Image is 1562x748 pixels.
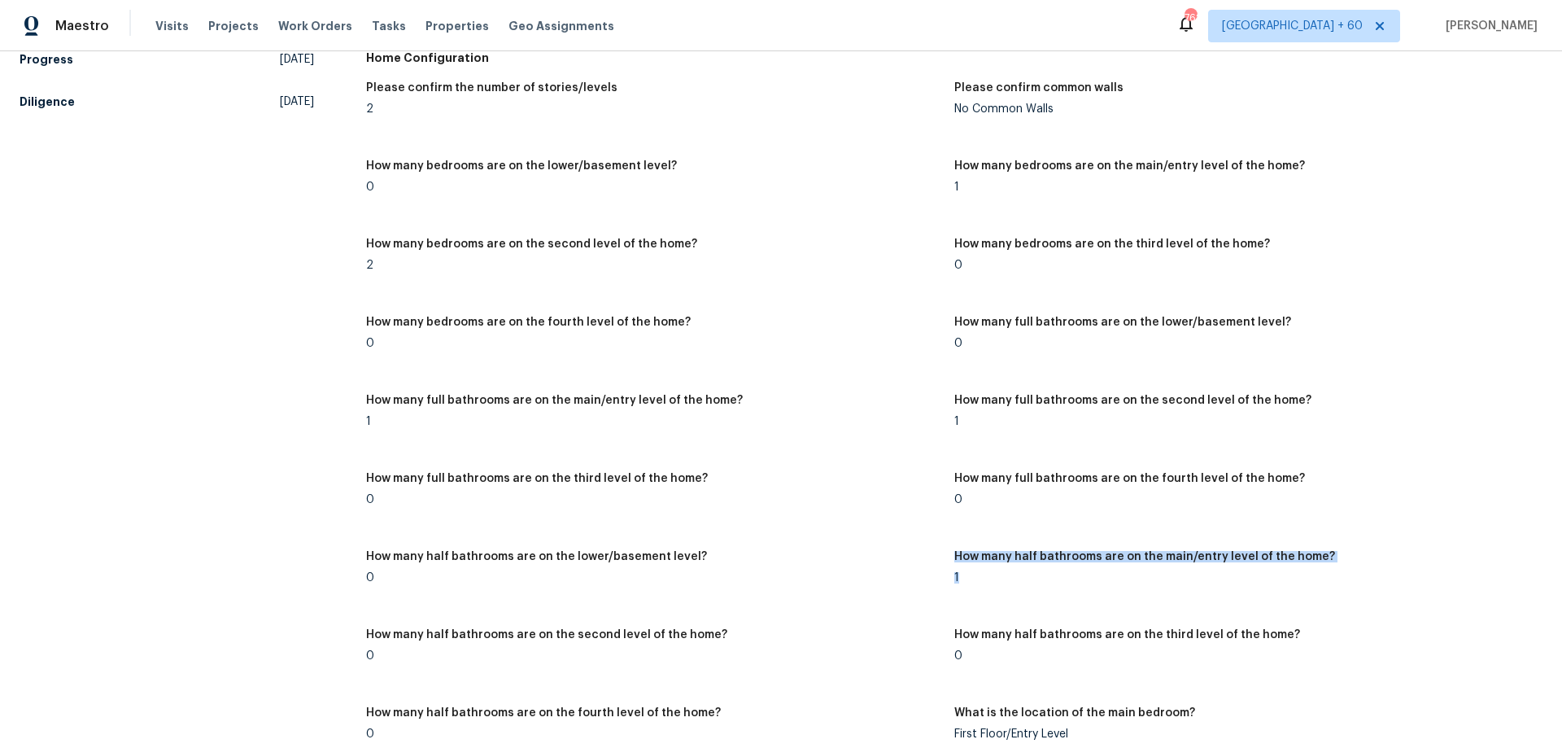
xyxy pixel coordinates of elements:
div: 0 [366,572,941,584]
h5: How many full bathrooms are on the second level of the home? [954,395,1311,406]
h5: How many bedrooms are on the main/entry level of the home? [954,160,1305,172]
h5: Home Configuration [366,50,1542,66]
span: [DATE] [280,51,314,68]
span: Work Orders [278,18,352,34]
h5: How many bedrooms are on the second level of the home? [366,238,697,250]
div: 1 [366,416,941,427]
h5: How many half bathrooms are on the fourth level of the home? [366,707,721,719]
div: 2 [366,260,941,271]
a: Diligence[DATE] [20,87,314,116]
h5: How many full bathrooms are on the main/entry level of the home? [366,395,743,406]
span: Tasks [372,20,406,32]
span: Properties [425,18,489,34]
div: 2 [366,103,941,115]
h5: How many full bathrooms are on the lower/basement level? [954,317,1291,328]
div: 0 [366,494,941,505]
h5: How many full bathrooms are on the fourth level of the home? [954,473,1305,484]
h5: How many full bathrooms are on the third level of the home? [366,473,708,484]
div: 1 [954,572,1529,584]
h5: How many bedrooms are on the lower/basement level? [366,160,677,172]
div: First Floor/Entry Level [954,728,1529,740]
h5: How many half bathrooms are on the main/entry level of the home? [954,551,1335,562]
a: Progress[DATE] [20,45,314,74]
h5: What is the location of the main bedroom? [954,707,1195,719]
div: 0 [954,338,1529,349]
h5: How many bedrooms are on the third level of the home? [954,238,1270,250]
div: 1 [954,416,1529,427]
h5: Progress [20,51,73,68]
h5: Please confirm common walls [954,82,1124,94]
h5: Diligence [20,94,75,110]
div: 0 [954,650,1529,662]
h5: How many bedrooms are on the fourth level of the home? [366,317,691,328]
div: 0 [954,494,1529,505]
div: 762 [1185,10,1196,26]
div: 1 [954,182,1529,193]
span: Projects [208,18,259,34]
div: 0 [366,650,941,662]
h5: How many half bathrooms are on the second level of the home? [366,629,727,641]
div: 0 [954,260,1529,271]
span: [GEOGRAPHIC_DATA] + 60 [1222,18,1363,34]
div: 0 [366,182,941,193]
span: Visits [155,18,189,34]
span: Maestro [55,18,109,34]
div: No Common Walls [954,103,1529,115]
div: 0 [366,338,941,349]
h5: How many half bathrooms are on the lower/basement level? [366,551,707,562]
h5: How many half bathrooms are on the third level of the home? [954,629,1300,641]
h5: Please confirm the number of stories/levels [366,82,617,94]
div: 0 [366,728,941,740]
span: [PERSON_NAME] [1439,18,1538,34]
span: [DATE] [280,94,314,110]
span: Geo Assignments [508,18,614,34]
